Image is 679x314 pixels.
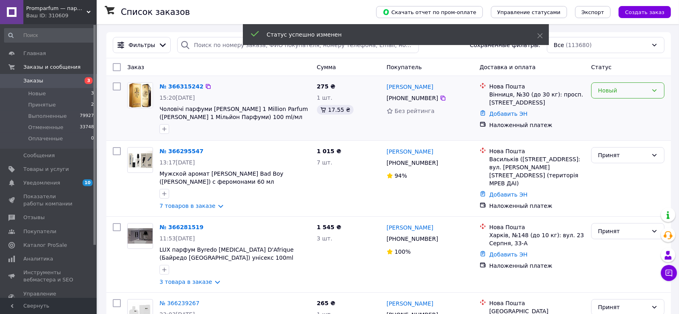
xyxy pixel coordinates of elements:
span: Статус [591,64,612,70]
div: Васильків ([STREET_ADDRESS]: вул. [PERSON_NAME][STREET_ADDRESS] (територія МРЕВ ДАІ) [489,155,585,187]
span: Покупатель [387,64,422,70]
span: Создать заказ [625,9,665,15]
button: Управление статусами [491,6,567,18]
img: Фото товару [128,83,153,108]
span: 33748 [80,124,94,131]
span: Новые [28,90,46,97]
a: [PERSON_NAME] [387,148,433,156]
span: Все [554,41,564,49]
button: Скачать отчет по пром-оплате [376,6,483,18]
a: [PERSON_NAME] [387,83,433,91]
a: [PERSON_NAME] [387,224,433,232]
a: Добавить ЭН [489,191,528,198]
span: 15:20[DATE] [159,94,195,101]
span: 275 ₴ [317,83,335,90]
span: Promparfum — парфюмерия, косметика, ногтевой сервис [26,5,87,12]
span: Сообщения [23,152,55,159]
div: 17.55 ₴ [317,105,354,115]
a: № 366239267 [159,300,199,306]
h1: Список заказов [121,7,190,17]
a: Добавить ЭН [489,111,528,117]
span: Заказы и сообщения [23,64,81,71]
span: 1 545 ₴ [317,224,342,230]
span: 3 шт. [317,235,333,242]
a: Создать заказ [611,8,671,15]
span: 3 [85,77,93,84]
a: 3 товара в заказе [159,279,212,285]
a: Фото товару [127,223,153,249]
button: Создать заказ [619,6,671,18]
span: Управление сайтом [23,290,75,305]
a: № 366315242 [159,83,203,90]
button: Экспорт [575,6,611,18]
div: Принят [598,151,648,160]
span: Доставка и оплата [480,64,536,70]
span: 11:53[DATE] [159,235,195,242]
div: Наложенный платеж [489,202,585,210]
a: LUX парфум Byredo [MEDICAL_DATA] D'Afrique (Байредо [GEOGRAPHIC_DATA]) унісекс 100ml [159,246,294,261]
span: Отмененные [28,124,63,131]
div: Новый [598,86,648,95]
span: Заказы [23,77,43,84]
img: Фото товару [128,228,153,243]
img: Фото товару [128,151,153,170]
span: Без рейтинга [395,108,435,114]
span: 1 шт. [317,94,333,101]
span: Уведомления [23,179,60,187]
input: Поиск [4,28,95,43]
span: Фильтры [128,41,155,49]
a: Добавить ЭН [489,251,528,258]
span: Принятые [28,101,56,109]
span: 3 [91,90,94,97]
span: Управление статусами [497,9,561,15]
span: Скачать отчет по пром-оплате [383,8,476,16]
span: Сумма [317,64,336,70]
button: Чат с покупателем [661,265,677,281]
a: [PERSON_NAME] [387,300,433,308]
span: Оплаченные [28,135,63,142]
span: 79927 [80,113,94,120]
span: Главная [23,50,46,57]
span: Показатели работы компании [23,193,75,207]
span: (113680) [566,42,592,48]
div: Нова Пошта [489,299,585,307]
div: Нова Пошта [489,223,585,231]
span: 2 [91,101,94,109]
a: Фото товару [127,147,153,173]
span: Отзывы [23,214,45,221]
div: [PHONE_NUMBER] [385,92,440,104]
div: [PHONE_NUMBER] [385,157,440,168]
span: 10 [83,179,93,186]
span: 13:17[DATE] [159,159,195,166]
a: Чоловічі парфуми [PERSON_NAME] 1 Million Parfum ([PERSON_NAME] 1 Мільйон Парфуми) 100 ml/мл [159,106,308,120]
span: 1 015 ₴ [317,148,342,154]
span: 0 [91,135,94,142]
div: Нова Пошта [489,82,585,90]
span: Товары и услуги [23,166,69,173]
div: Вінниця, №30 (до 30 кг): просп. [STREET_ADDRESS] [489,90,585,107]
a: 7 товаров в заказе [159,203,215,209]
div: Нова Пошта [489,147,585,155]
span: 265 ₴ [317,300,335,306]
span: 94% [395,172,407,179]
span: Покупатели [23,228,56,235]
span: Аналитика [23,255,53,263]
div: Наложенный платеж [489,262,585,270]
div: [PHONE_NUMBER] [385,233,440,244]
div: Принят [598,227,648,236]
a: № 366295547 [159,148,203,154]
span: Выполненные [28,113,67,120]
span: Каталог ProSale [23,242,67,249]
span: Инструменты вебмастера и SEO [23,269,75,283]
div: Наложенный платеж [489,121,585,129]
span: 100% [395,248,411,255]
a: Фото товару [127,82,153,108]
div: Ваш ID: 310609 [26,12,97,19]
div: Харків, №148 (до 10 кг): вул. 23 Серпня, 33-А [489,231,585,247]
a: Мужской аромат [PERSON_NAME] Bad Boy ([PERSON_NAME]) с феромонами 60 мл [159,170,284,185]
a: № 366281519 [159,224,203,230]
span: Заказ [127,64,144,70]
